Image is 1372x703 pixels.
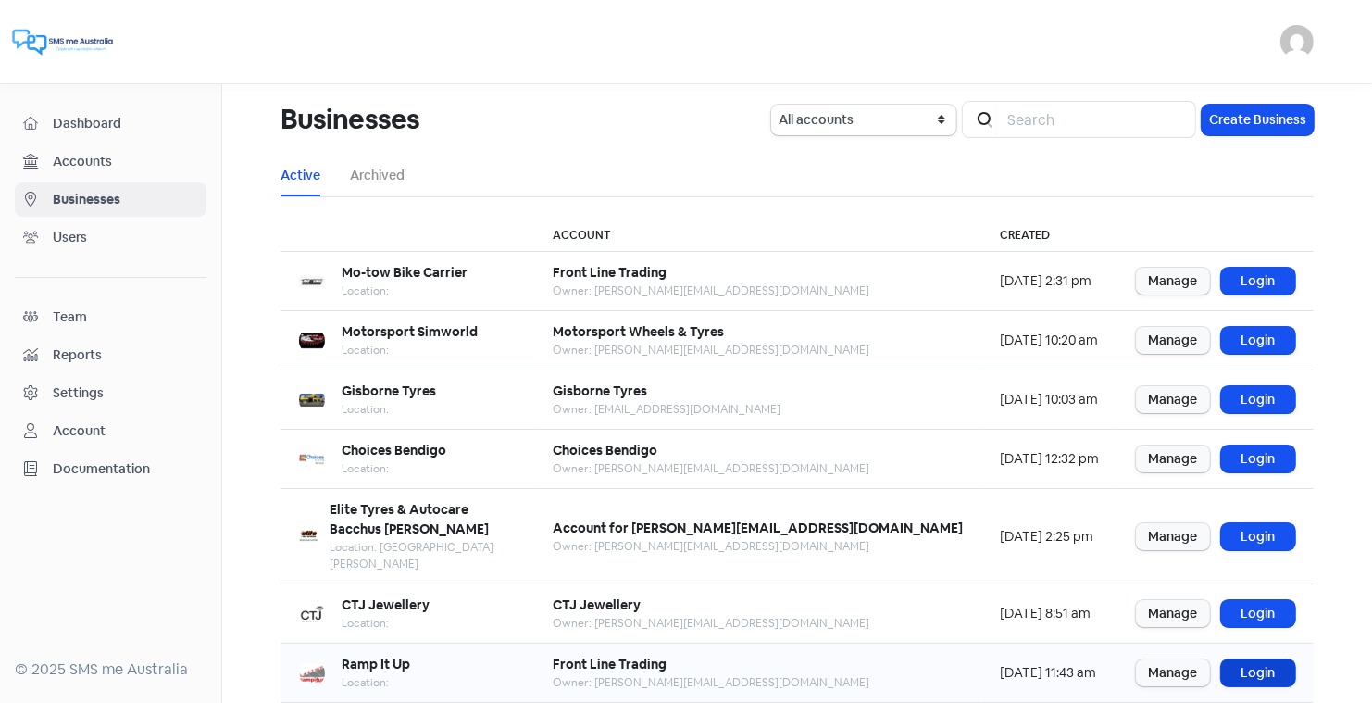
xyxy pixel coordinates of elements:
[342,264,468,281] b: Mo-tow Bike Carrier
[15,376,206,410] a: Settings
[15,144,206,179] a: Accounts
[1221,659,1295,686] a: Login
[1221,327,1295,354] a: Login
[1000,271,1099,291] div: [DATE] 2:31 pm
[1221,386,1295,413] a: Login
[330,539,516,572] div: Location: [GEOGRAPHIC_DATA][PERSON_NAME]
[15,452,206,486] a: Documentation
[553,674,869,691] div: Owner: [PERSON_NAME][EMAIL_ADDRESS][DOMAIN_NAME]
[342,383,436,399] b: Gisborne Tyres
[553,401,780,418] div: Owner: [EMAIL_ADDRESS][DOMAIN_NAME]
[1000,527,1099,546] div: [DATE] 2:25 pm
[15,182,206,217] a: Businesses
[1000,449,1099,469] div: [DATE] 12:32 pm
[299,269,325,295] img: fe3a614c-30e4-438f-9f59-e4c543db84eb-250x250.png
[53,421,106,441] div: Account
[15,300,206,334] a: Team
[342,596,430,613] b: CTJ Jewellery
[553,520,963,536] b: Account for [PERSON_NAME][EMAIL_ADDRESS][DOMAIN_NAME]
[1202,105,1314,135] button: Create Business
[553,342,869,358] div: Owner: [PERSON_NAME][EMAIL_ADDRESS][DOMAIN_NAME]
[553,264,667,281] b: Front Line Trading
[1136,523,1210,550] a: Manage
[15,107,206,141] a: Dashboard
[1136,446,1210,472] a: Manage
[553,383,647,399] b: Gisborne Tyres
[53,114,198,133] span: Dashboard
[53,190,198,209] span: Businesses
[1000,390,1099,409] div: [DATE] 10:03 am
[1221,600,1295,627] a: Login
[53,228,198,247] span: Users
[53,152,198,171] span: Accounts
[342,323,478,340] b: Motorsport Simworld
[534,220,981,252] th: Account
[342,282,468,299] div: Location:
[15,338,206,372] a: Reports
[15,414,206,448] a: Account
[553,460,869,477] div: Owner: [PERSON_NAME][EMAIL_ADDRESS][DOMAIN_NAME]
[342,615,430,632] div: Location:
[342,460,446,477] div: Location:
[53,308,198,327] span: Team
[281,90,419,149] h1: Businesses
[553,282,869,299] div: Owner: [PERSON_NAME][EMAIL_ADDRESS][DOMAIN_NAME]
[342,342,478,358] div: Location:
[15,659,206,681] div: © 2025 SMS me Australia
[1221,446,1295,472] a: Login
[53,459,198,479] span: Documentation
[281,166,320,185] a: Active
[342,442,446,458] b: Choices Bendigo
[299,660,325,686] img: 35f4c1ad-4f2e-48ad-ab30-5155fdf70f3d-250x250.png
[53,383,104,403] div: Settings
[553,442,657,458] b: Choices Bendigo
[1136,386,1210,413] a: Manage
[1000,604,1099,623] div: [DATE] 8:51 am
[553,656,667,672] b: Front Line Trading
[299,523,318,549] img: 66d538de-5a83-4c3b-bc95-2d621ac501ae-250x250.png
[350,166,405,185] a: Archived
[1280,25,1314,58] img: User
[1136,327,1210,354] a: Manage
[342,656,410,672] b: Ramp It Up
[553,538,963,555] div: Owner: [PERSON_NAME][EMAIL_ADDRESS][DOMAIN_NAME]
[981,220,1117,252] th: Created
[1136,600,1210,627] a: Manage
[1221,523,1295,550] a: Login
[53,345,198,365] span: Reports
[553,596,641,613] b: CTJ Jewellery
[1136,659,1210,686] a: Manage
[553,615,869,632] div: Owner: [PERSON_NAME][EMAIL_ADDRESS][DOMAIN_NAME]
[1221,268,1295,295] a: Login
[299,328,325,354] img: f04f9500-df2d-4bc6-9216-70fe99c8ada6-250x250.png
[330,501,489,537] b: Elite Tyres & Autocare Bacchus [PERSON_NAME]
[299,387,325,413] img: 63d568eb-2aa7-4a3e-ac80-3fa331f9deb7-250x250.png
[996,101,1196,138] input: Search
[1000,663,1099,683] div: [DATE] 11:43 am
[15,220,206,255] a: Users
[1136,268,1210,295] a: Manage
[553,323,724,340] b: Motorsport Wheels & Tyres
[1000,331,1099,350] div: [DATE] 10:20 am
[342,674,410,691] div: Location:
[342,401,436,418] div: Location:
[299,446,325,472] img: 0e827074-2277-4e51-9f29-4863781f49ff-250x250.png
[299,601,325,627] img: 7be11b49-75b7-437a-b653-4ef32f684f53-250x250.png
